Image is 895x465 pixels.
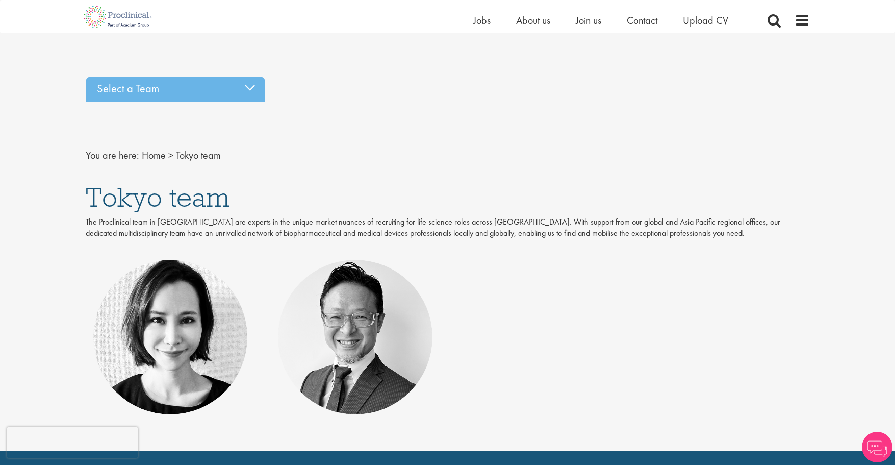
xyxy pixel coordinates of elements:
[176,149,221,162] span: Tokyo team
[168,149,173,162] span: >
[862,432,892,462] img: Chatbot
[86,149,139,162] span: You are here:
[86,180,229,214] span: Tokyo team
[627,14,657,27] a: Contact
[576,14,601,27] a: Join us
[473,14,491,27] a: Jobs
[86,77,265,102] div: Select a Team
[7,427,138,458] iframe: reCAPTCHA
[516,14,550,27] a: About us
[683,14,728,27] a: Upload CV
[86,216,810,240] p: The Proclinical team in [GEOGRAPHIC_DATA] are experts in the unique market nuances of recruiting ...
[142,149,166,162] a: breadcrumb link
